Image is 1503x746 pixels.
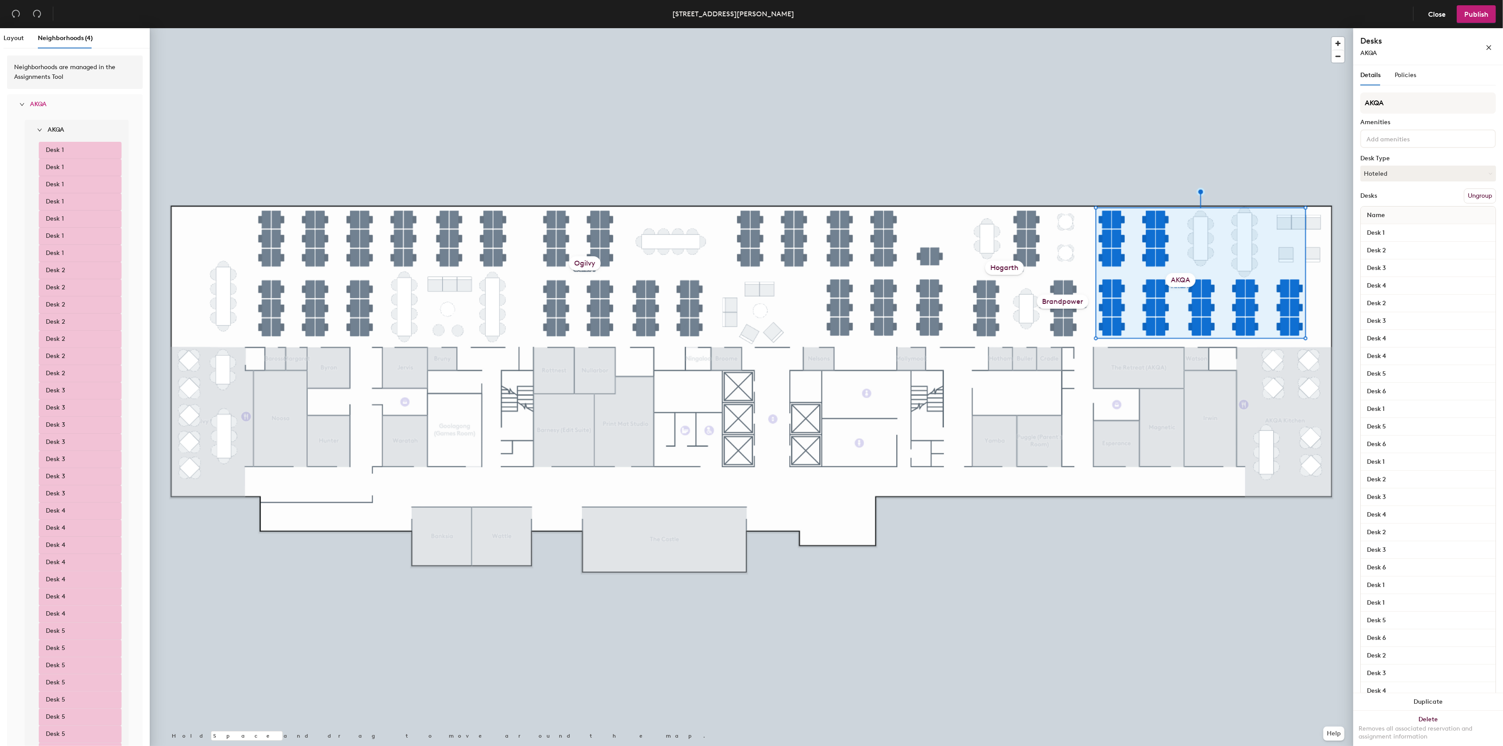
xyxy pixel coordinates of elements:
[1363,685,1494,697] input: Unnamed desk
[46,386,65,395] span: Desk 3
[1363,614,1494,627] input: Unnamed desk
[1360,166,1496,181] button: Hoteled
[1363,280,1494,292] input: Unnamed desk
[1365,133,1444,144] input: Add amenities
[1363,385,1494,398] input: Unnamed desk
[46,575,65,584] span: Desk 4
[1457,5,1496,23] button: Publish
[1363,244,1494,257] input: Unnamed desk
[1363,632,1494,644] input: Unnamed desk
[46,369,65,378] span: Desk 2
[569,256,601,270] div: Ogilvy
[1363,544,1494,556] input: Unnamed desk
[46,643,65,653] span: Desk 5
[37,127,42,133] span: expanded
[46,266,65,275] span: Desk 2
[19,102,25,107] span: expanded
[1360,155,1496,162] div: Desk Type
[38,34,93,42] span: Neighborhoods (4)
[46,437,65,447] span: Desk 3
[1363,207,1389,223] span: Name
[46,489,65,499] span: Desk 3
[46,231,64,241] span: Desk 1
[46,197,64,207] span: Desk 1
[46,540,65,550] span: Desk 4
[46,162,64,172] span: Desk 1
[30,100,47,108] span: AKQA
[11,9,20,18] span: undo
[1363,297,1494,310] input: Unnamed desk
[46,317,65,327] span: Desk 2
[46,214,64,224] span: Desk 1
[1363,456,1494,468] input: Unnamed desk
[7,5,25,23] button: Undo (⌘ + Z)
[48,126,64,133] strong: AKQA
[4,34,24,42] span: Layout
[46,609,65,619] span: Desk 4
[46,180,64,189] span: Desk 1
[1359,725,1498,741] div: Removes all associated reservation and assignment information
[46,626,65,636] span: Desk 5
[1363,597,1494,609] input: Unnamed desk
[1360,49,1377,57] span: AKQA
[1363,227,1494,239] input: Unnamed desk
[1486,44,1492,51] span: close
[46,145,64,155] span: Desk 1
[1363,526,1494,539] input: Unnamed desk
[46,695,65,705] span: Desk 5
[1363,403,1494,415] input: Unnamed desk
[46,300,65,310] span: Desk 2
[14,94,136,114] div: AKQA
[1363,473,1494,486] input: Unnamed desk
[1363,561,1494,574] input: Unnamed desk
[1363,667,1494,680] input: Unnamed desk
[1360,35,1457,47] h4: Desks
[1360,192,1377,199] div: Desks
[46,506,65,516] span: Desk 4
[46,729,65,739] span: Desk 5
[1360,71,1381,79] span: Details
[1166,273,1196,287] div: AKQA
[1395,71,1416,79] span: Policies
[1037,295,1089,309] div: Brandpower
[1464,10,1488,18] span: Publish
[46,558,65,567] span: Desk 4
[1323,727,1344,741] button: Help
[32,120,129,140] div: AKQA
[1363,579,1494,591] input: Unnamed desk
[1363,315,1494,327] input: Unnamed desk
[1363,650,1494,662] input: Unnamed desk
[46,283,65,292] span: Desk 2
[14,63,136,82] div: Neighborhoods are managed in the Assignments Tool
[1363,421,1494,433] input: Unnamed desk
[46,454,65,464] span: Desk 3
[46,472,65,481] span: Desk 3
[1363,368,1494,380] input: Unnamed desk
[1464,188,1496,203] button: Ungroup
[46,403,65,413] span: Desk 3
[46,523,65,533] span: Desk 4
[1363,262,1494,274] input: Unnamed desk
[1363,438,1494,451] input: Unnamed desk
[1363,491,1494,503] input: Unnamed desk
[46,334,65,344] span: Desk 2
[46,661,65,670] span: Desk 5
[46,351,65,361] span: Desk 2
[1353,693,1503,711] button: Duplicate
[1363,350,1494,362] input: Unnamed desk
[46,712,65,722] span: Desk 5
[1421,5,1453,23] button: Close
[46,592,65,602] span: Desk 4
[672,8,794,19] div: [STREET_ADDRESS][PERSON_NAME]
[46,420,65,430] span: Desk 3
[1363,509,1494,521] input: Unnamed desk
[1360,119,1496,126] div: Amenities
[1363,332,1494,345] input: Unnamed desk
[1428,10,1446,18] span: Close
[985,261,1024,275] div: Hogarth
[28,5,46,23] button: Redo (⌘ + ⇧ + Z)
[46,678,65,687] span: Desk 5
[46,248,64,258] span: Desk 1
